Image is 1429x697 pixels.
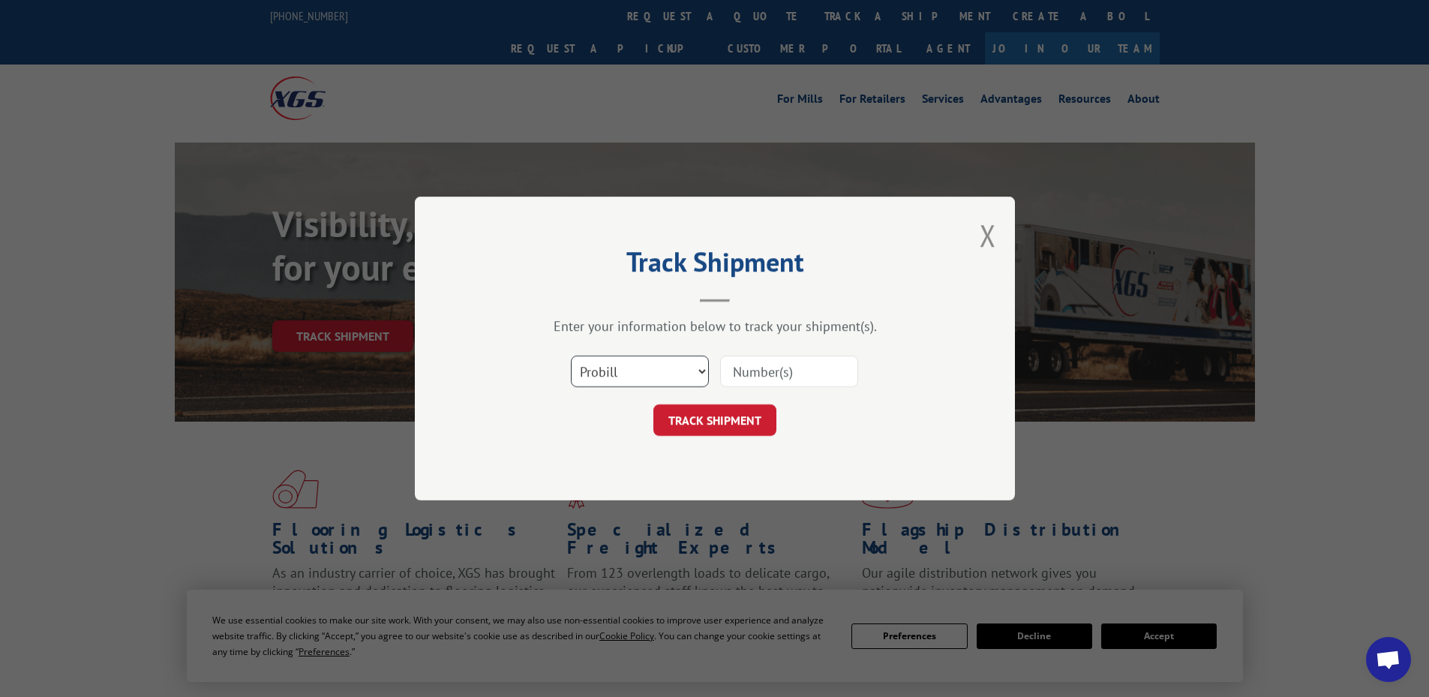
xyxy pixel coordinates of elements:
[1366,637,1411,682] div: Open chat
[490,317,940,335] div: Enter your information below to track your shipment(s).
[720,356,858,387] input: Number(s)
[490,251,940,280] h2: Track Shipment
[980,215,996,255] button: Close modal
[653,404,776,436] button: TRACK SHIPMENT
